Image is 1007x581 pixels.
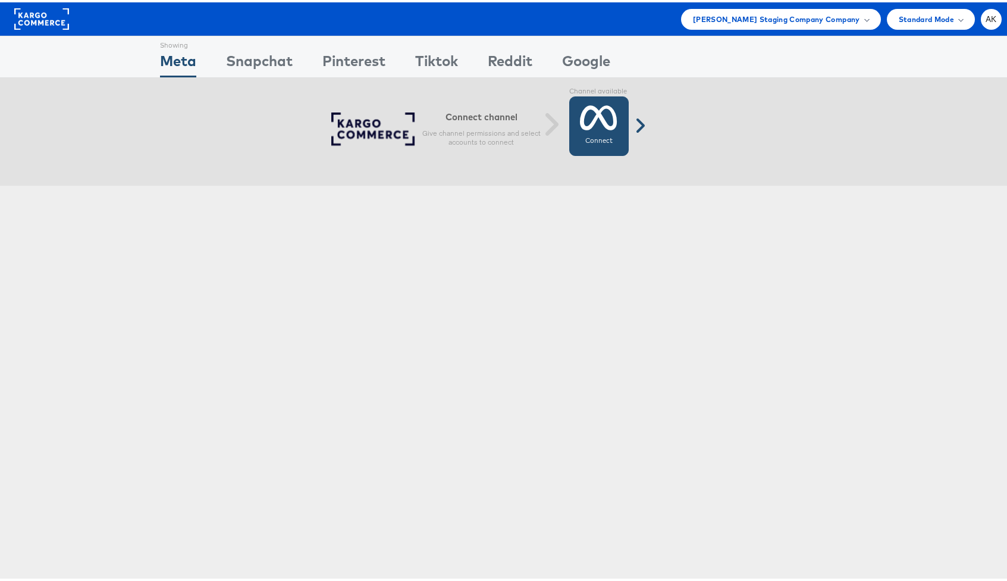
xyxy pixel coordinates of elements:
[422,126,541,145] p: Give channel permissions and select accounts to connect
[415,48,458,75] div: Tiktok
[160,48,196,75] div: Meta
[160,34,196,48] div: Showing
[488,48,532,75] div: Reddit
[585,134,613,143] label: Connect
[322,48,385,75] div: Pinterest
[899,11,954,23] span: Standard Mode
[569,85,629,94] label: Channel available
[693,11,860,23] span: [PERSON_NAME] Staging Company Company
[226,48,293,75] div: Snapchat
[986,13,997,21] span: AK
[422,109,541,120] h6: Connect channel
[569,94,629,154] a: Connect
[562,48,610,75] div: Google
